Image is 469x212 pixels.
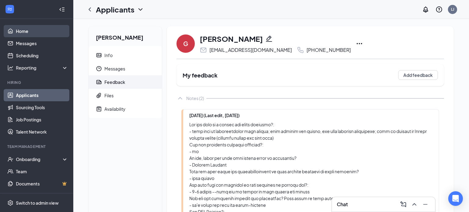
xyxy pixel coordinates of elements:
[7,6,13,12] svg: WorkstreamLogo
[16,190,68,202] a: SurveysCrown
[200,46,207,54] svg: Email
[16,65,68,71] div: Reporting
[7,65,13,71] svg: Analysis
[16,165,68,178] a: Team
[200,34,263,44] h1: [PERSON_NAME]
[96,106,102,112] svg: NoteActive
[104,79,125,85] div: Feedback
[409,199,419,209] button: ChevronUp
[422,6,429,13] svg: Notifications
[104,62,157,75] span: Messages
[104,92,114,99] div: Files
[16,156,63,162] div: Onboarding
[16,49,68,62] a: Scheduling
[307,47,351,53] div: [PHONE_NUMBER]
[189,113,240,118] span: [DATE] (Last edit, [DATE])
[16,126,68,138] a: Talent Network
[7,80,67,85] div: Hiring
[96,52,102,58] svg: ContactCard
[297,46,304,54] svg: Phone
[104,106,125,112] div: Availability
[451,7,454,12] div: LJ
[7,156,13,162] svg: UserCheck
[448,191,463,206] div: Open Intercom Messenger
[96,66,102,72] svg: Clock
[89,89,162,102] a: PaperclipFiles
[59,6,65,13] svg: Collapse
[16,178,68,190] a: DocumentsCrown
[186,95,204,101] div: Notes (2)
[16,200,59,206] div: Switch to admin view
[16,101,68,113] a: Sourcing Tools
[398,70,438,80] button: Add feedback
[16,89,68,101] a: Applicants
[435,6,443,13] svg: QuestionInfo
[422,201,429,208] svg: Minimize
[89,49,162,62] a: ContactCardInfo
[96,92,102,99] svg: Paperclip
[89,26,162,46] h2: [PERSON_NAME]
[337,201,348,208] h3: Chat
[96,4,134,15] h1: Applicants
[411,201,418,208] svg: ChevronUp
[7,144,67,149] div: Team Management
[176,95,184,102] svg: ChevronUp
[89,75,162,89] a: ReportFeedback
[183,39,188,48] div: G
[104,52,113,58] div: Info
[265,35,273,42] svg: Pencil
[398,199,408,209] button: ComposeMessage
[16,25,68,37] a: Home
[137,6,144,13] svg: ChevronDown
[356,40,363,47] svg: Ellipses
[7,200,13,206] svg: Settings
[96,79,102,85] svg: Report
[420,199,430,209] button: Minimize
[16,113,68,126] a: Job Postings
[89,62,162,75] a: ClockMessages
[89,102,162,116] a: NoteActiveAvailability
[16,37,68,49] a: Messages
[86,6,93,13] svg: ChevronLeft
[209,47,292,53] div: [EMAIL_ADDRESS][DOMAIN_NAME]
[183,71,217,79] h2: My feedback
[400,201,407,208] svg: ComposeMessage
